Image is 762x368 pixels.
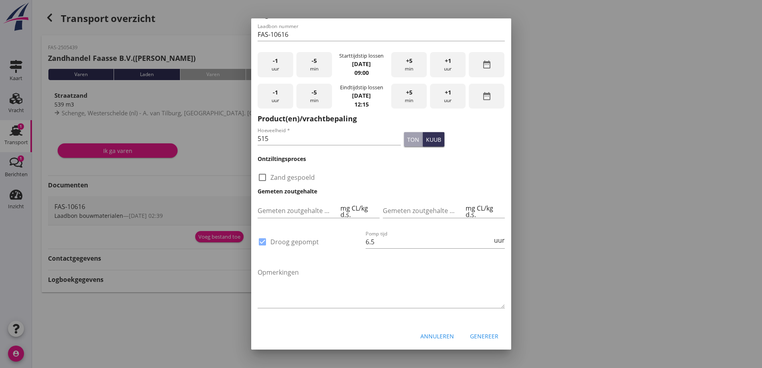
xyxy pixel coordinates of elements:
[404,132,423,147] button: ton
[391,52,427,77] div: min
[464,329,505,343] button: Genereer
[482,91,492,101] i: date_range
[340,84,383,91] div: Eindtijdstip lossen
[426,135,441,144] div: kuub
[383,204,464,217] input: Gemeten zoutgehalte achterbeun
[352,92,371,99] strong: [DATE]
[258,204,339,217] input: Gemeten zoutgehalte voorbeun
[273,88,278,97] span: -1
[258,132,401,145] input: Hoeveelheid *
[354,101,369,108] strong: 12:15
[430,84,466,109] div: uur
[273,56,278,65] span: -1
[270,173,315,181] label: Zand gespoeld
[258,155,505,163] h3: Ontziltingsproces
[492,237,505,243] div: uur
[354,69,369,76] strong: 09:00
[312,88,317,97] span: -5
[258,84,293,109] div: uur
[406,56,412,65] span: +5
[296,52,332,77] div: min
[482,60,492,69] i: date_range
[464,205,504,218] div: mg CL/kg d.s.
[258,187,505,195] h3: Gemeten zoutgehalte
[312,56,317,65] span: -5
[420,332,454,340] div: Annuleren
[423,132,444,147] button: kuub
[339,205,379,218] div: mg CL/kg d.s.
[270,238,319,246] label: Droog gepompt
[391,84,427,109] div: min
[430,52,466,77] div: uur
[470,332,498,340] div: Genereer
[258,28,505,41] input: Laadbon nummer
[339,52,384,60] div: Starttijdstip lossen
[407,135,419,144] div: ton
[445,88,451,97] span: +1
[414,329,460,343] button: Annuleren
[258,52,293,77] div: uur
[352,60,371,68] strong: [DATE]
[406,88,412,97] span: +5
[258,113,505,124] h2: Product(en)/vrachtbepaling
[258,266,505,308] textarea: Opmerkingen
[366,235,492,248] input: Pomp tijd
[296,84,332,109] div: min
[445,56,451,65] span: +1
